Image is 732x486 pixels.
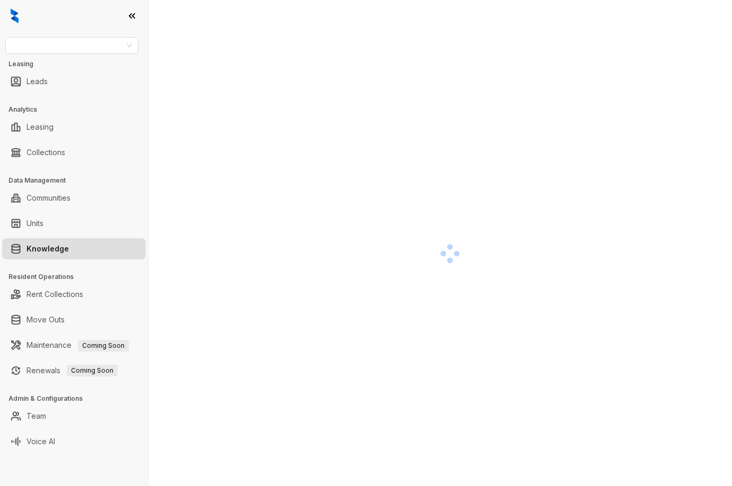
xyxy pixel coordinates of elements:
[8,272,148,282] h3: Resident Operations
[27,213,43,234] a: Units
[78,340,129,352] span: Coming Soon
[27,431,55,452] a: Voice AI
[27,284,83,305] a: Rent Collections
[8,176,148,185] h3: Data Management
[2,187,146,209] li: Communities
[2,142,146,163] li: Collections
[8,105,148,114] h3: Analytics
[2,238,146,259] li: Knowledge
[27,116,54,138] a: Leasing
[2,406,146,427] li: Team
[2,116,146,138] li: Leasing
[2,431,146,452] li: Voice AI
[11,8,19,23] img: logo
[27,142,65,163] a: Collections
[2,360,146,381] li: Renewals
[2,284,146,305] li: Rent Collections
[2,71,146,92] li: Leads
[27,406,46,427] a: Team
[8,59,148,69] h3: Leasing
[8,394,148,403] h3: Admin & Configurations
[27,187,70,209] a: Communities
[67,365,118,376] span: Coming Soon
[2,309,146,330] li: Move Outs
[27,360,118,381] a: RenewalsComing Soon
[27,309,65,330] a: Move Outs
[2,335,146,356] li: Maintenance
[2,213,146,234] li: Units
[27,71,48,92] a: Leads
[27,238,69,259] a: Knowledge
